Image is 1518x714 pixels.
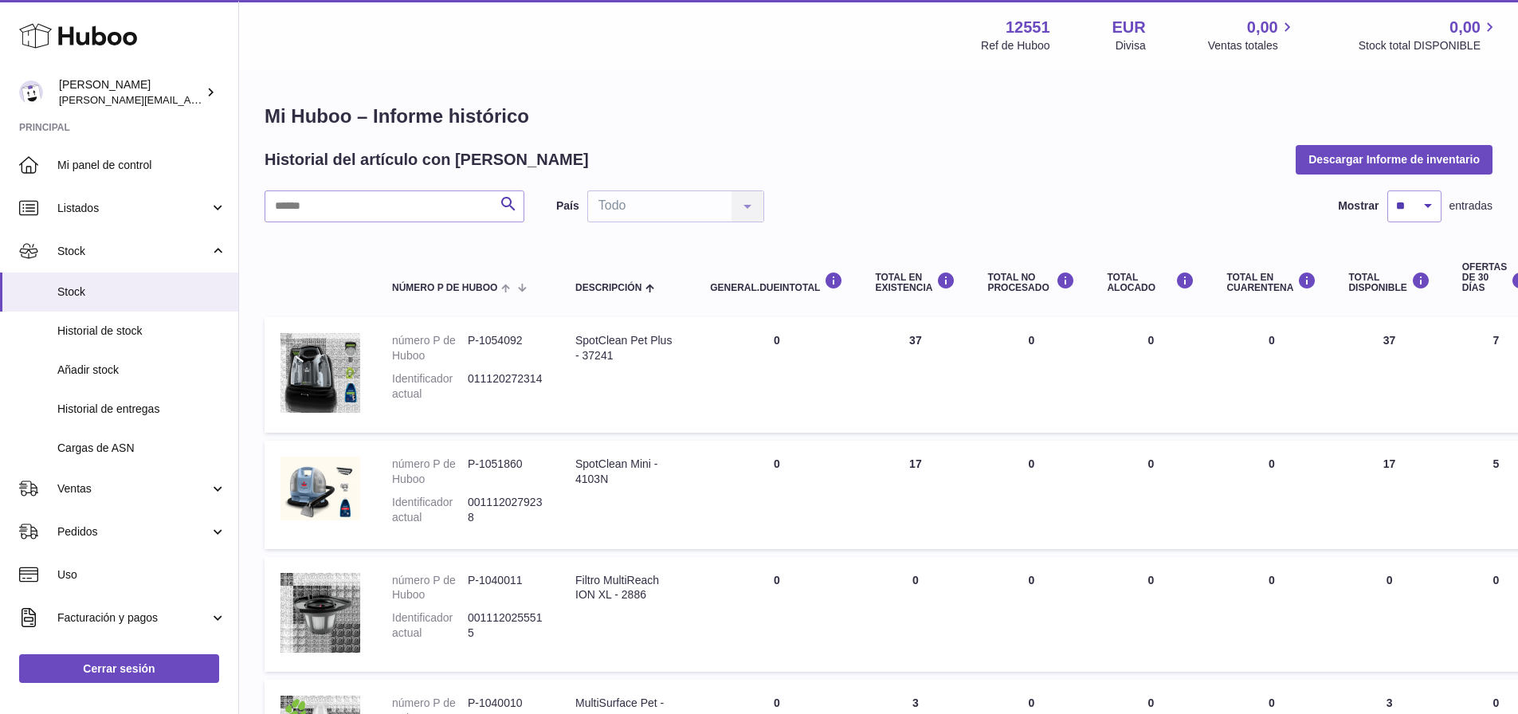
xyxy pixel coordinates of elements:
span: entradas [1449,198,1493,214]
td: 0 [694,441,859,549]
td: 37 [1332,317,1445,433]
div: SpotClean Mini - 4103N [575,457,678,487]
span: Mi panel de control [57,158,226,173]
label: Mostrar [1338,198,1379,214]
span: [PERSON_NAME][EMAIL_ADDRESS][DOMAIN_NAME] [59,93,320,106]
span: Descripción [575,283,641,293]
dd: P-1040011 [468,573,543,603]
dt: número P de Huboo [392,573,468,603]
span: 0,00 [1449,17,1481,38]
a: 0,00 Stock total DISPONIBLE [1359,17,1499,53]
div: Total en CUARENTENA [1226,272,1316,293]
span: Historial de entregas [57,402,226,417]
img: gerardo.montoiro@cleverenterprise.es [19,80,43,104]
a: Cerrar sesión [19,654,219,683]
div: Filtro MultiReach ION XL - 2886 [575,573,678,603]
td: 0 [971,317,1091,433]
span: Facturación y pagos [57,610,210,626]
span: Cargas de ASN [57,441,226,456]
span: Ventas totales [1208,38,1296,53]
span: 0 [1269,574,1275,586]
td: 0 [1091,317,1210,433]
strong: EUR [1112,17,1146,38]
dt: Identificador actual [392,610,468,641]
img: product image [280,333,360,413]
span: Stock total DISPONIBLE [1359,38,1499,53]
span: Uso [57,567,226,583]
td: 0 [971,441,1091,549]
label: País [556,198,579,214]
dt: Identificador actual [392,495,468,525]
strong: 12551 [1006,17,1050,38]
dd: P-1054092 [468,333,543,363]
td: 0 [1332,557,1445,673]
dd: 0011120255515 [468,610,543,641]
span: Añadir stock [57,363,226,378]
dt: Identificador actual [392,371,468,402]
div: Total ALOCADO [1107,272,1194,293]
td: 17 [1332,441,1445,549]
dd: 011120272314 [468,371,543,402]
dd: 0011120279238 [468,495,543,525]
span: Stock [57,244,210,259]
div: Divisa [1116,38,1146,53]
div: Ref de Huboo [981,38,1049,53]
span: Pedidos [57,524,210,539]
button: Descargar Informe de inventario [1296,145,1493,174]
div: Total en EXISTENCIA [875,272,955,293]
span: Ventas [57,481,210,496]
img: product image [280,457,360,520]
td: 0 [694,317,859,433]
div: [PERSON_NAME] [59,77,202,108]
div: SpotClean Pet Plus - 37241 [575,333,678,363]
span: 0 [1269,334,1275,347]
td: 0 [694,557,859,673]
h2: Historial del artículo con [PERSON_NAME] [265,149,589,171]
img: product image [280,573,360,653]
h1: Mi Huboo – Informe histórico [265,104,1493,129]
dt: número P de Huboo [392,457,468,487]
dt: número P de Huboo [392,333,468,363]
td: 0 [859,557,971,673]
a: 0,00 Ventas totales [1208,17,1296,53]
td: 0 [1091,557,1210,673]
div: Total NO PROCESADO [987,272,1075,293]
span: Historial de stock [57,324,226,339]
span: Stock [57,284,226,300]
td: 0 [1091,441,1210,549]
span: 0,00 [1247,17,1278,38]
span: número P de Huboo [392,283,497,293]
dd: P-1051860 [468,457,543,487]
td: 17 [859,441,971,549]
td: 37 [859,317,971,433]
span: 0 [1269,696,1275,709]
td: 0 [971,557,1091,673]
div: general.dueInTotal [710,272,843,293]
span: Listados [57,201,210,216]
div: Total DISPONIBLE [1348,272,1430,293]
span: 0 [1269,457,1275,470]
